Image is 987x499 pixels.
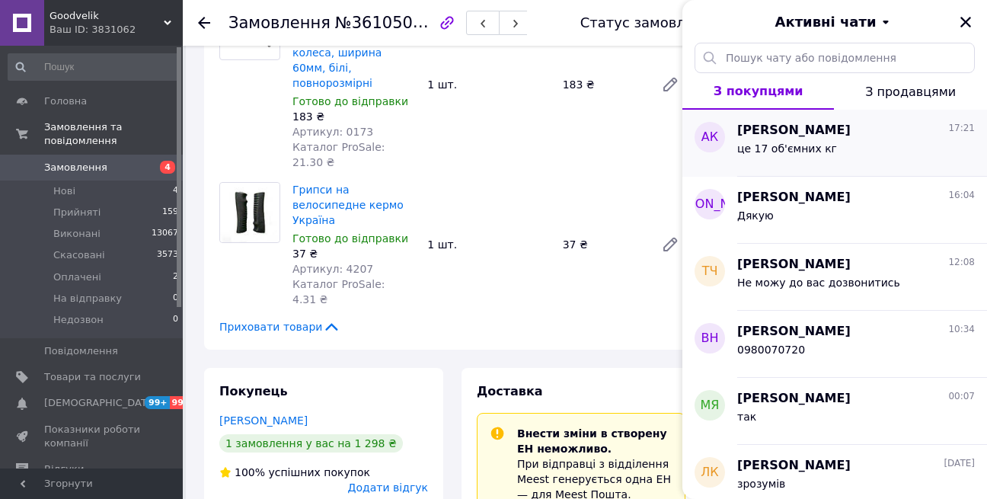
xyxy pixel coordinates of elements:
[44,462,84,476] span: Відгуки
[737,189,851,206] span: [PERSON_NAME]
[701,464,718,481] span: ЛК
[557,234,649,255] div: 37 ₴
[173,184,178,198] span: 4
[948,189,975,202] span: 16:04
[702,263,718,280] span: ТЧ
[292,95,408,107] span: Готово до відправки
[53,206,101,219] span: Прийняті
[44,423,141,450] span: Показники роботи компанії
[198,15,210,30] div: Повернутися назад
[701,330,718,347] span: ВН
[682,244,987,311] button: ТЧ[PERSON_NAME]12:08Не можу до вас дозвонитись
[235,466,265,478] span: 100%
[44,370,141,384] span: Товари та послуги
[682,311,987,378] button: ВН[PERSON_NAME]10:340980070720
[580,15,720,30] div: Статус замовлення
[865,85,956,99] span: З продавцями
[220,183,279,242] img: Грипси на велосипедне кермо Україна
[292,263,373,275] span: Артикул: 4207
[292,109,415,124] div: 183 ₴
[725,12,944,32] button: Активні чати
[737,411,756,423] span: так
[682,73,834,110] button: З покупцями
[737,344,805,356] span: 0980070720
[292,246,415,261] div: 37 ₴
[421,74,556,95] div: 1 шт.
[737,457,851,475] span: [PERSON_NAME]
[834,73,987,110] button: З продавцями
[8,53,180,81] input: Пошук
[162,206,178,219] span: 159
[737,390,851,408] span: [PERSON_NAME]
[53,227,101,241] span: Виконані
[292,126,373,138] span: Артикул: 0173
[737,142,837,155] span: це 17 об'ємних кг
[701,397,720,414] span: МЯ
[53,184,75,198] span: Нові
[173,270,178,284] span: 2
[948,256,975,269] span: 12:08
[50,9,164,23] span: Goodvelik
[53,292,122,305] span: На відправку
[152,227,178,241] span: 13067
[53,313,104,327] span: Недозвон
[170,396,195,409] span: 99+
[145,396,170,409] span: 99+
[219,465,370,480] div: успішних покупок
[335,13,443,32] span: №361050089
[219,434,403,453] div: 1 замовлення у вас на 1 298 ₴
[737,256,851,273] span: [PERSON_NAME]
[655,229,685,260] a: Редагувати
[292,278,385,305] span: Каталог ProSale: 4.31 ₴
[228,14,331,32] span: Замовлення
[44,94,87,108] span: Головна
[737,478,785,490] span: зрозумів
[173,313,178,327] span: 0
[348,481,428,494] span: Додати відгук
[53,248,105,262] span: Скасовані
[292,141,385,168] span: Каталог ProSale: 21.30 ₴
[219,414,308,427] a: [PERSON_NAME]
[695,43,975,73] input: Пошук чату або повідомлення
[737,210,774,222] span: Дякую
[160,161,175,174] span: 4
[737,323,851,341] span: [PERSON_NAME]
[292,232,408,245] span: Готово до відправки
[173,292,178,305] span: 0
[517,427,667,455] span: Внести зміни в створену ЕН неможливо.
[948,122,975,135] span: 17:21
[557,74,649,95] div: 183 ₴
[219,384,288,398] span: Покупець
[948,390,975,403] span: 00:07
[44,396,157,410] span: [DEMOGRAPHIC_DATA]
[714,84,803,98] span: З покупцями
[44,120,183,148] span: Замовлення та повідомлення
[53,270,101,284] span: Оплачені
[219,319,340,334] span: Приховати товари
[737,277,900,289] span: Не можу до вас дозвонитись
[957,13,975,31] button: Закрити
[660,196,761,213] span: [PERSON_NAME]
[737,122,851,139] span: [PERSON_NAME]
[775,12,876,32] span: Активні чати
[50,23,183,37] div: Ваш ID: 3831062
[682,177,987,244] button: [PERSON_NAME][PERSON_NAME]16:04Дякую
[292,184,404,226] a: Грипси на велосипедне кермо Україна
[44,344,118,358] span: Повідомлення
[157,248,178,262] span: 3573
[655,69,685,100] a: Редагувати
[421,234,556,255] div: 1 шт.
[682,110,987,177] button: АК[PERSON_NAME]17:21це 17 об'ємних кг
[682,378,987,445] button: МЯ[PERSON_NAME]00:07так
[44,161,107,174] span: Замовлення
[944,457,975,470] span: [DATE]
[948,323,975,336] span: 10:34
[701,129,718,146] span: АК
[477,384,543,398] span: Доставка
